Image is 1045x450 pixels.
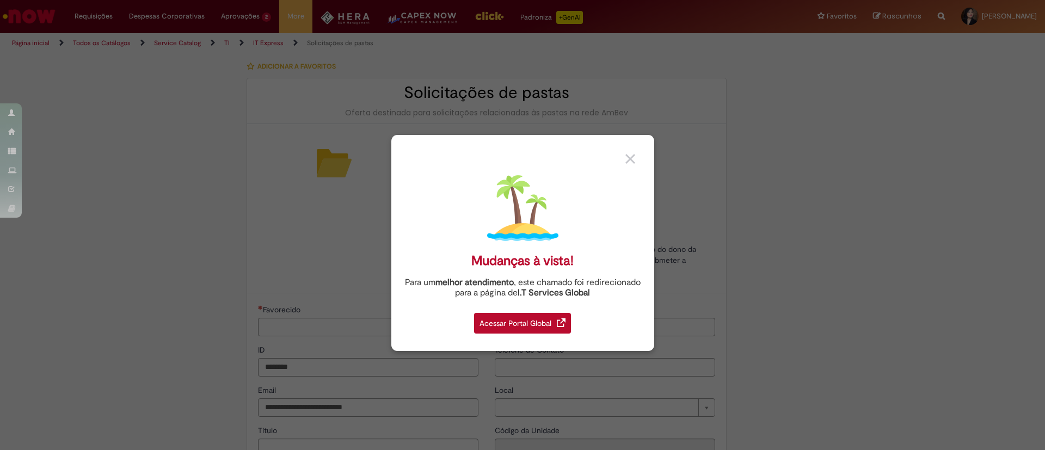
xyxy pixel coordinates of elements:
a: I.T Services Global [518,281,590,298]
img: redirect_link.png [557,318,565,327]
strong: melhor atendimento [435,277,514,288]
a: Acessar Portal Global [474,307,571,334]
div: Para um , este chamado foi redirecionado para a página de [399,278,646,298]
div: Acessar Portal Global [474,313,571,334]
img: island.png [487,172,558,244]
div: Mudanças à vista! [471,253,574,269]
img: close_button_grey.png [625,154,635,164]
